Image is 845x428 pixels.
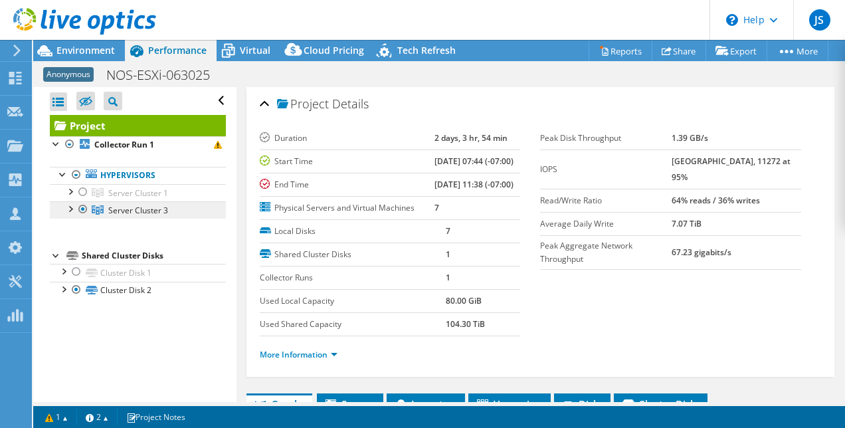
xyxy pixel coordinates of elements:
[260,155,435,168] label: Start Time
[260,201,435,215] label: Physical Servers and Virtual Machines
[43,67,94,82] span: Anonymous
[540,194,672,207] label: Read/Write Ratio
[446,272,450,283] b: 1
[705,41,767,61] a: Export
[240,44,270,56] span: Virtual
[76,409,118,425] a: 2
[50,184,226,201] a: Server Cluster 1
[260,271,446,284] label: Collector Runs
[324,397,377,411] span: Servers
[117,409,195,425] a: Project Notes
[393,397,458,411] span: Inventory
[260,178,435,191] label: End Time
[82,248,226,264] div: Shared Cluster Disks
[50,264,226,281] a: Cluster Disk 1
[397,44,456,56] span: Tech Refresh
[260,294,446,308] label: Used Local Capacity
[108,205,168,216] span: Server Cluster 3
[672,156,791,183] b: [GEOGRAPHIC_DATA], 11272 at 95%
[332,96,369,112] span: Details
[767,41,828,61] a: More
[148,44,207,56] span: Performance
[475,397,544,411] span: Hypervisor
[50,201,226,219] a: Server Cluster 3
[672,195,760,206] b: 64% reads / 36% writes
[50,282,226,299] a: Cluster Disk 2
[672,132,708,144] b: 1.39 GB/s
[446,295,482,306] b: 80.00 GiB
[809,9,830,31] span: JS
[589,41,652,61] a: Reports
[446,249,450,260] b: 1
[540,217,672,231] label: Average Daily Write
[434,132,508,144] b: 2 days, 3 hr, 54 min
[540,163,672,176] label: IOPS
[304,44,364,56] span: Cloud Pricing
[561,397,604,411] span: Disks
[540,132,672,145] label: Peak Disk Throughput
[50,136,226,154] a: Collector Run 1
[260,132,435,145] label: Duration
[446,225,450,237] b: 7
[672,247,731,258] b: 67.23 gigabits/s
[620,397,701,411] span: Cluster Disks
[434,156,514,167] b: [DATE] 07:44 (-07:00)
[94,139,154,150] b: Collector Run 1
[260,225,446,238] label: Local Disks
[36,409,77,425] a: 1
[108,187,168,199] span: Server Cluster 1
[434,202,439,213] b: 7
[434,179,514,190] b: [DATE] 11:38 (-07:00)
[56,44,115,56] span: Environment
[100,68,231,82] h1: NOS-ESXi-063025
[260,349,337,360] a: More Information
[672,218,702,229] b: 7.07 TiB
[50,115,226,136] a: Project
[652,41,706,61] a: Share
[50,167,226,184] a: Hypervisors
[446,318,485,330] b: 104.30 TiB
[540,239,672,266] label: Peak Aggregate Network Throughput
[260,248,446,261] label: Shared Cluster Disks
[726,14,738,26] svg: \n
[260,318,446,331] label: Used Shared Capacity
[253,397,306,411] span: Graphs
[277,98,329,111] span: Project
